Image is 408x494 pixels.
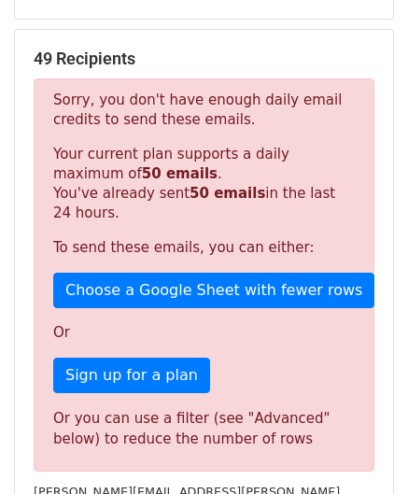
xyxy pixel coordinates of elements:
[53,273,374,308] a: Choose a Google Sheet with fewer rows
[53,408,355,450] div: Or you can use a filter (see "Advanced" below) to reduce the number of rows
[190,185,265,202] strong: 50 emails
[53,91,355,130] p: Sorry, you don't have enough daily email credits to send these emails.
[315,404,408,494] iframe: Chat Widget
[53,238,355,258] p: To send these emails, you can either:
[53,323,355,343] p: Or
[34,49,374,69] h5: 49 Recipients
[53,358,210,393] a: Sign up for a plan
[142,165,218,182] strong: 50 emails
[53,145,355,223] p: Your current plan supports a daily maximum of . You've already sent in the last 24 hours.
